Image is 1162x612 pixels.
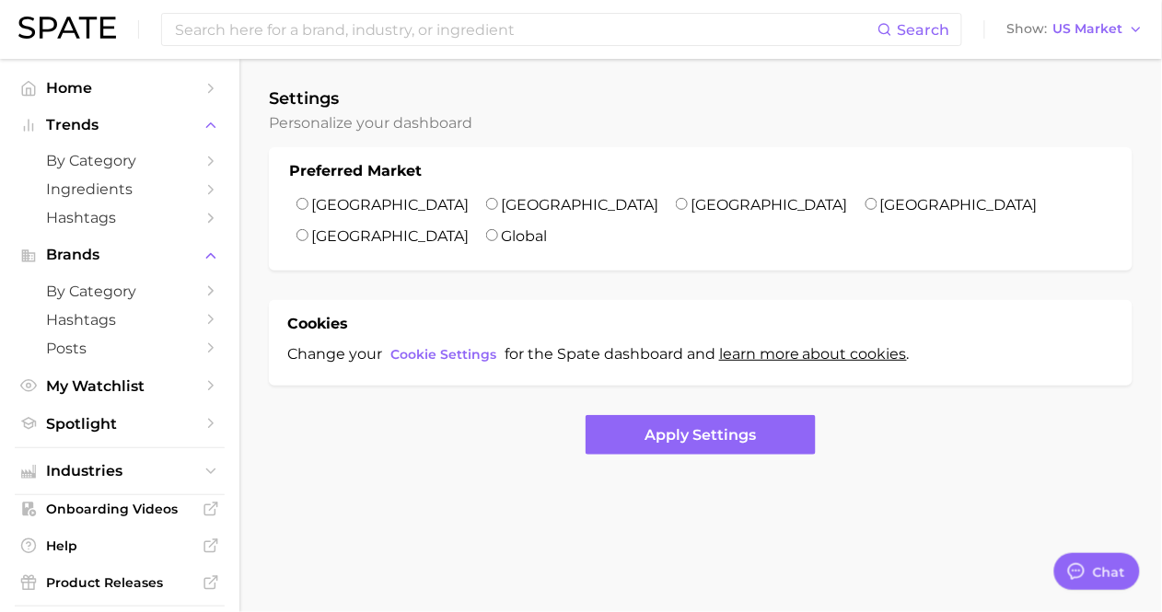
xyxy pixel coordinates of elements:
[1053,24,1123,34] span: US Market
[390,347,496,363] span: Cookie Settings
[311,196,469,214] label: [GEOGRAPHIC_DATA]
[46,574,193,591] span: Product Releases
[46,415,193,433] span: Spotlight
[691,196,848,214] label: [GEOGRAPHIC_DATA]
[501,227,547,245] label: Global
[386,342,501,367] button: Cookie Settings
[46,311,193,329] span: Hashtags
[15,277,225,306] a: by Category
[1003,17,1148,41] button: ShowUS Market
[46,180,193,198] span: Ingredients
[311,227,469,245] label: [GEOGRAPHIC_DATA]
[46,209,193,226] span: Hashtags
[719,345,907,363] a: learn more about cookies
[46,79,193,97] span: Home
[46,340,193,357] span: Posts
[15,410,225,438] a: Spotlight
[269,88,1133,109] h1: Settings
[287,313,348,335] h1: Cookies
[46,537,193,554] span: Help
[15,111,225,139] button: Trends
[15,532,225,560] a: Help
[15,372,225,400] a: My Watchlist
[15,569,225,596] a: Product Releases
[18,17,116,39] img: SPATE
[46,501,193,517] span: Onboarding Videos
[501,196,658,214] label: [GEOGRAPHIC_DATA]
[15,495,225,523] a: Onboarding Videos
[46,117,193,133] span: Trends
[880,196,1038,214] label: [GEOGRAPHIC_DATA]
[46,283,193,300] span: by Category
[287,345,910,363] span: Change your for the Spate dashboard and .
[586,415,816,455] button: Apply Settings
[173,14,877,45] input: Search here for a brand, industry, or ingredient
[898,21,950,39] span: Search
[46,377,193,395] span: My Watchlist
[15,334,225,363] a: Posts
[15,457,225,485] button: Industries
[46,152,193,169] span: by Category
[269,114,1133,133] h2: Personalize your dashboard
[46,247,193,263] span: Brands
[1007,24,1048,34] span: Show
[15,241,225,269] button: Brands
[46,463,193,479] span: Industries
[15,146,225,175] a: by Category
[15,74,225,102] a: Home
[15,203,225,232] a: Hashtags
[15,175,225,203] a: Ingredients
[289,160,422,182] h1: Preferred Market
[15,306,225,334] a: Hashtags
